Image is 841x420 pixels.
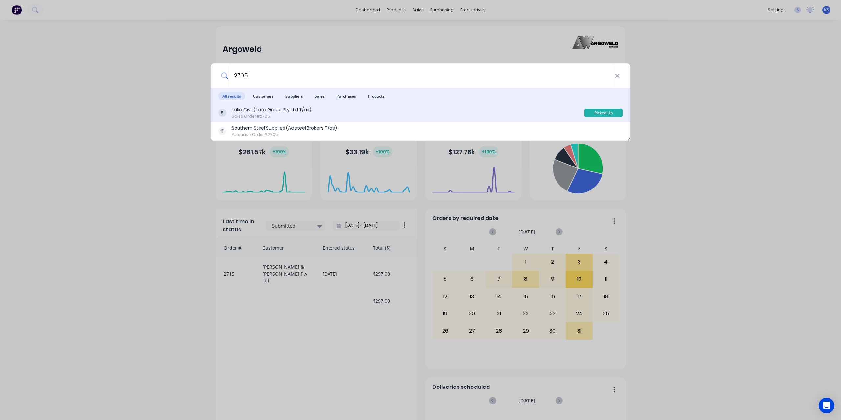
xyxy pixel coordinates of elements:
div: Open Intercom Messenger [819,398,834,413]
div: Purchase Order #2705 [232,132,337,138]
span: Products [364,92,389,100]
div: Billed [584,127,623,135]
div: Picked Up [584,109,623,117]
span: Customers [249,92,278,100]
div: Sales Order #2705 [232,113,311,119]
span: Suppliers [282,92,307,100]
span: Purchases [332,92,360,100]
span: All results [218,92,245,100]
span: Sales [311,92,329,100]
div: Southern Steel Supplies (Adsteel Brokers T/as) [232,125,337,132]
div: Laka Civil (Laka Group Pty Ltd T/as) [232,106,311,113]
input: Start typing a customer or supplier name to create a new order... [228,63,615,88]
